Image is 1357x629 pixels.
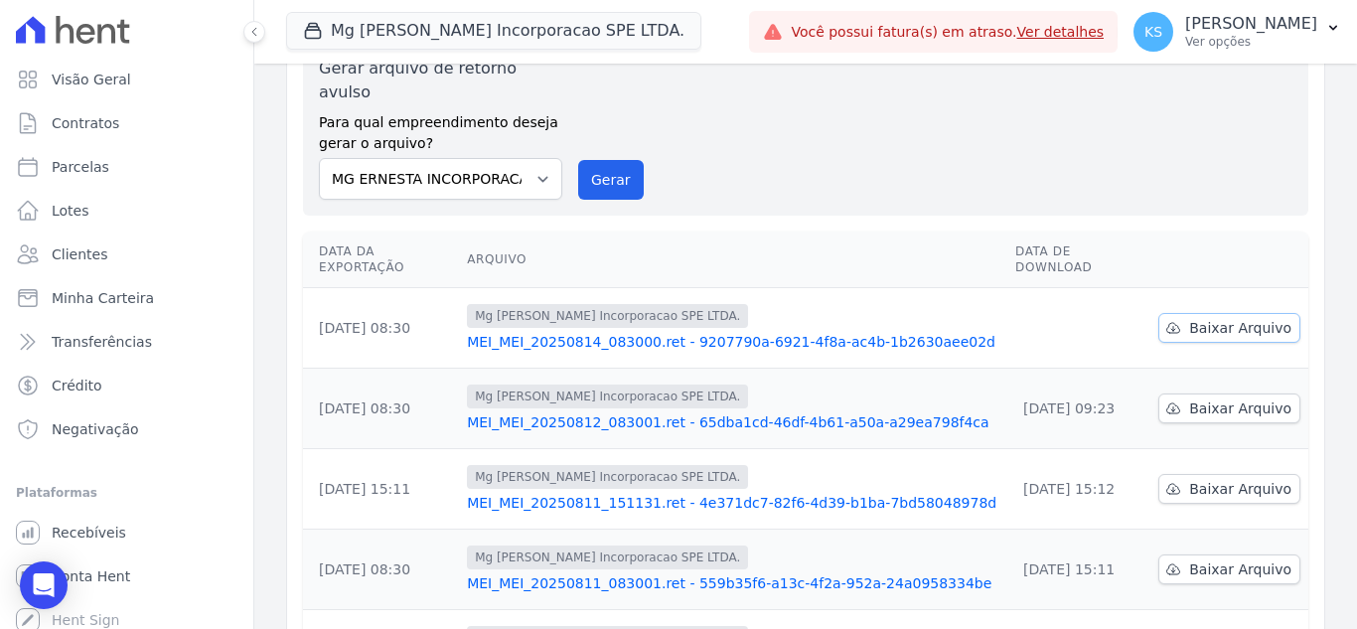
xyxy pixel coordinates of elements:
span: Você possui fatura(s) em atraso. [791,22,1104,43]
th: Data da Exportação [303,232,459,288]
td: [DATE] 08:30 [303,530,459,610]
a: Baixar Arquivo [1158,554,1300,584]
a: Contratos [8,103,245,143]
td: [DATE] 08:30 [303,369,459,449]
span: Crédito [52,376,102,395]
button: Mg [PERSON_NAME] Incorporacao SPE LTDA. [286,12,701,50]
a: MEI_MEI_20250811_083001.ret - 559b35f6-a13c-4f2a-952a-24a0958334be [467,573,999,593]
button: Gerar [578,160,644,200]
div: Open Intercom Messenger [20,561,68,609]
span: Recebíveis [52,523,126,543]
a: Ver detalhes [1017,24,1105,40]
a: Crédito [8,366,245,405]
th: Data de Download [1007,232,1150,288]
span: Conta Hent [52,566,130,586]
a: Baixar Arquivo [1158,474,1300,504]
td: [DATE] 09:23 [1007,369,1150,449]
label: Para qual empreendimento deseja gerar o arquivo? [319,104,562,154]
a: MEI_MEI_20250812_083001.ret - 65dba1cd-46df-4b61-a50a-a29ea798f4ca [467,412,999,432]
span: Mg [PERSON_NAME] Incorporacao SPE LTDA. [467,304,748,328]
span: Negativação [52,419,139,439]
a: Recebíveis [8,513,245,552]
td: [DATE] 15:12 [1007,449,1150,530]
a: Conta Hent [8,556,245,596]
td: [DATE] 15:11 [1007,530,1150,610]
span: Baixar Arquivo [1189,559,1291,579]
label: Gerar arquivo de retorno avulso [319,57,562,104]
span: KS [1144,25,1162,39]
td: [DATE] 08:30 [303,288,459,369]
span: Clientes [52,244,107,264]
span: Minha Carteira [52,288,154,308]
span: Lotes [52,201,89,221]
button: KS [PERSON_NAME] Ver opções [1118,4,1357,60]
td: [DATE] 15:11 [303,449,459,530]
a: Clientes [8,235,245,274]
a: Lotes [8,191,245,231]
span: Baixar Arquivo [1189,318,1291,338]
span: Transferências [52,332,152,352]
a: Minha Carteira [8,278,245,318]
a: MEI_MEI_20250814_083000.ret - 9207790a-6921-4f8a-ac4b-1b2630aee02d [467,332,999,352]
span: Mg [PERSON_NAME] Incorporacao SPE LTDA. [467,385,748,408]
span: Baixar Arquivo [1189,479,1291,499]
a: Parcelas [8,147,245,187]
span: Visão Geral [52,70,131,89]
a: Transferências [8,322,245,362]
a: MEI_MEI_20250811_151131.ret - 4e371dc7-82f6-4d39-b1ba-7bd58048978d [467,493,999,513]
span: Baixar Arquivo [1189,398,1291,418]
a: Baixar Arquivo [1158,313,1300,343]
a: Visão Geral [8,60,245,99]
th: Arquivo [459,232,1007,288]
span: Mg [PERSON_NAME] Incorporacao SPE LTDA. [467,546,748,569]
p: Ver opções [1185,34,1317,50]
a: Negativação [8,409,245,449]
span: Mg [PERSON_NAME] Incorporacao SPE LTDA. [467,465,748,489]
a: Baixar Arquivo [1158,393,1300,423]
div: Plataformas [16,481,237,505]
p: [PERSON_NAME] [1185,14,1317,34]
span: Contratos [52,113,119,133]
span: Parcelas [52,157,109,177]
